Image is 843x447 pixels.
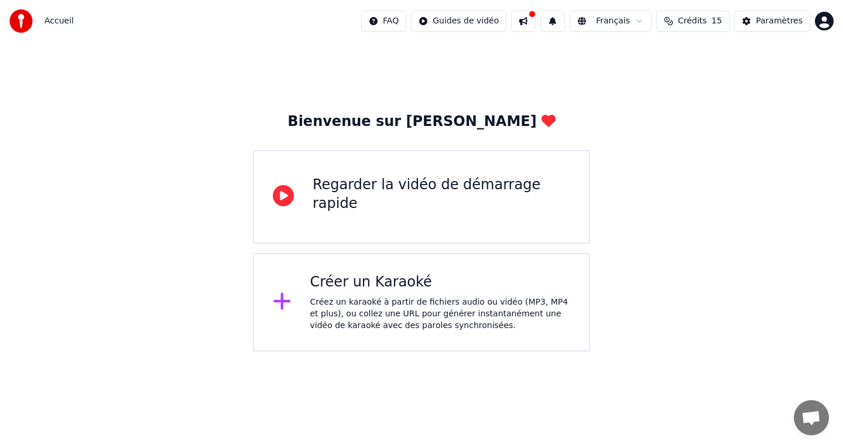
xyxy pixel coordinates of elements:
[734,11,810,32] button: Paramètres
[361,11,406,32] button: FAQ
[794,400,829,435] a: Ouvrir le chat
[310,296,571,332] div: Créez un karaoké à partir de fichiers audio ou vidéo (MP3, MP4 et plus), ou collez une URL pour g...
[44,15,74,27] span: Accueil
[656,11,729,32] button: Crédits15
[678,15,707,27] span: Crédits
[711,15,722,27] span: 15
[9,9,33,33] img: youka
[287,112,555,131] div: Bienvenue sur [PERSON_NAME]
[313,176,570,213] div: Regarder la vidéo de démarrage rapide
[44,15,74,27] nav: breadcrumb
[411,11,506,32] button: Guides de vidéo
[756,15,803,27] div: Paramètres
[310,273,571,292] div: Créer un Karaoké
